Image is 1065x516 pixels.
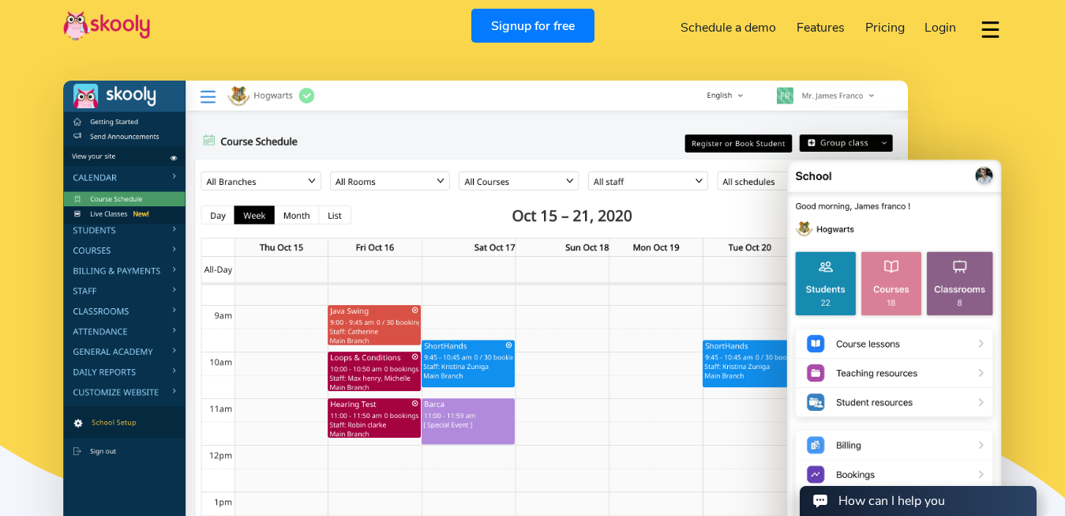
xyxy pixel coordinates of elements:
a: Login [914,15,966,40]
span: Pricing [865,19,905,36]
img: Skooly [63,10,150,41]
button: dropdown menu [979,11,1002,47]
a: Pricing [855,15,915,40]
a: Features [786,15,855,40]
span: Login [924,19,956,36]
a: Schedule a demo [671,15,787,40]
